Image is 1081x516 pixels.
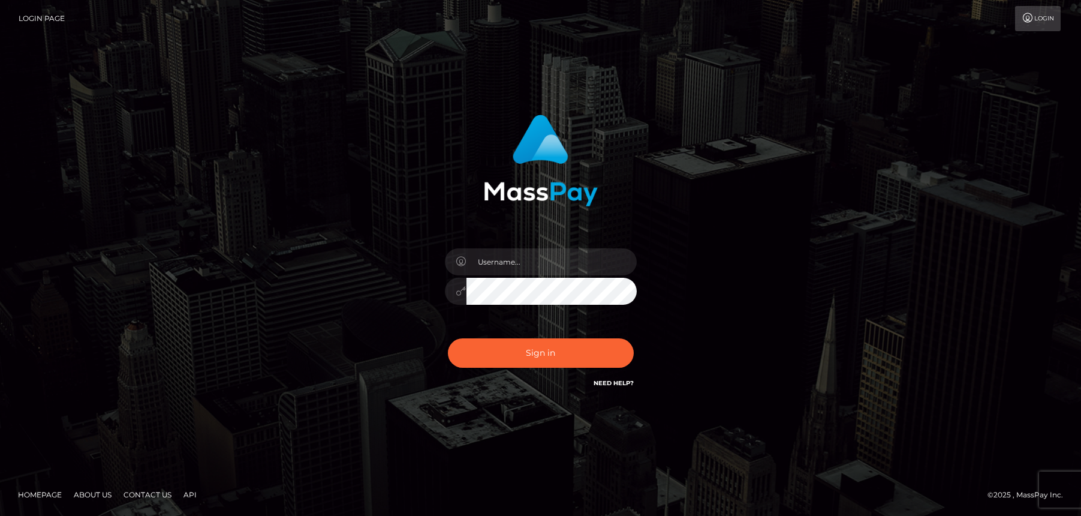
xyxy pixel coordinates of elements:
[466,248,637,275] input: Username...
[1015,6,1061,31] a: Login
[69,485,116,504] a: About Us
[19,6,65,31] a: Login Page
[13,485,67,504] a: Homepage
[448,338,634,368] button: Sign in
[594,379,634,387] a: Need Help?
[119,485,176,504] a: Contact Us
[987,488,1072,502] div: © 2025 , MassPay Inc.
[484,115,598,206] img: MassPay Login
[179,485,201,504] a: API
